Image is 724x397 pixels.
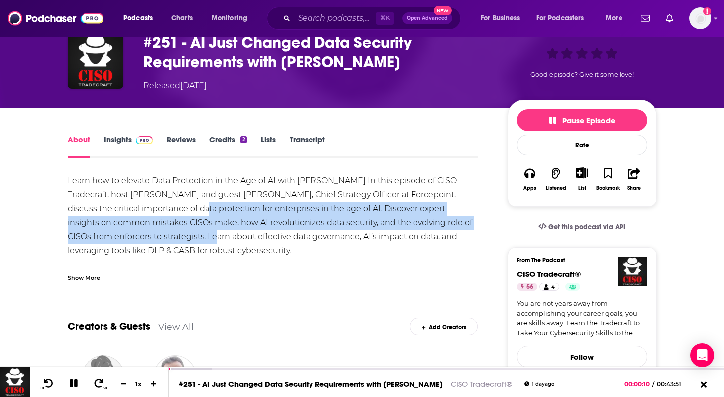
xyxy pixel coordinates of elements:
[530,10,599,26] button: open menu
[205,10,260,26] button: open menu
[261,135,276,158] a: Lists
[703,7,711,15] svg: Add a profile image
[517,283,537,291] a: 56
[599,10,635,26] button: open menu
[526,282,533,292] span: 56
[548,223,625,231] span: Get this podcast via API
[8,9,103,28] img: Podchaser - Follow, Share and Rate Podcasts
[240,136,246,143] div: 2
[517,135,647,155] div: Rate
[136,136,153,144] img: Podchaser Pro
[517,109,647,131] button: Pause Episode
[551,282,555,292] span: 4
[68,135,90,158] a: About
[158,321,194,332] a: View All
[130,380,147,388] div: 1 x
[104,135,153,158] a: InsightsPodchaser Pro
[662,10,677,27] a: Show notifications dropdown
[539,283,559,291] a: 4
[167,135,196,158] a: Reviews
[294,10,376,26] input: Search podcasts, credits, & more...
[621,161,647,197] button: Share
[410,318,478,335] div: Add Creators
[212,11,247,25] span: Monitoring
[530,71,634,78] span: Good episode? Give it some love!
[434,6,452,15] span: New
[40,386,44,390] span: 10
[165,10,199,26] a: Charts
[171,11,193,25] span: Charts
[103,386,107,390] span: 30
[517,257,639,264] h3: From The Podcast
[596,185,620,191] div: Bookmark
[68,320,150,333] a: Creators & Guests
[689,7,711,29] img: User Profile
[652,380,654,388] span: /
[524,381,554,387] div: 1 day ago
[517,299,647,338] a: You are not years away from accomplishing your career goals, you are skills away. Learn the Trade...
[689,7,711,29] span: Logged in as biancagorospe
[209,135,246,158] a: Credits2
[689,7,711,29] button: Show profile menu
[290,135,325,158] a: Transcript
[123,11,153,25] span: Podcasts
[654,380,691,388] span: 00:43:51
[376,12,394,25] span: ⌘ K
[407,16,448,21] span: Open Advanced
[627,185,641,191] div: Share
[595,161,621,197] button: Bookmark
[402,12,452,24] button: Open AdvancedNew
[116,10,166,26] button: open menu
[530,215,634,239] a: Get this podcast via API
[637,10,654,27] a: Show notifications dropdown
[543,161,569,197] button: Listened
[276,7,470,30] div: Search podcasts, credits, & more...
[517,161,543,197] button: Apps
[618,257,647,286] img: CISO Tradecraft®
[606,11,622,25] span: More
[624,380,652,388] span: 00:00:10
[517,269,581,279] a: CISO Tradecraft®
[546,185,566,191] div: Listened
[481,11,520,25] span: For Business
[179,379,443,389] a: #251 - AI Just Changed Data Security Requirements with [PERSON_NAME]
[38,378,57,390] button: 10
[578,185,586,191] div: List
[451,379,513,389] a: CISO Tradecraft®
[690,343,714,367] div: Open Intercom Messenger
[143,33,492,72] h1: #251 - AI Just Changed Data Security Requirements with Ronan Murphy
[572,167,592,178] button: Show More Button
[523,185,536,191] div: Apps
[517,346,647,368] button: Follow
[68,33,123,89] img: #251 - AI Just Changed Data Security Requirements with Ronan Murphy
[143,80,207,92] div: Released [DATE]
[549,116,615,125] span: Pause Episode
[90,378,109,390] button: 30
[474,10,532,26] button: open menu
[569,161,595,197] div: Show More ButtonList
[536,11,584,25] span: For Podcasters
